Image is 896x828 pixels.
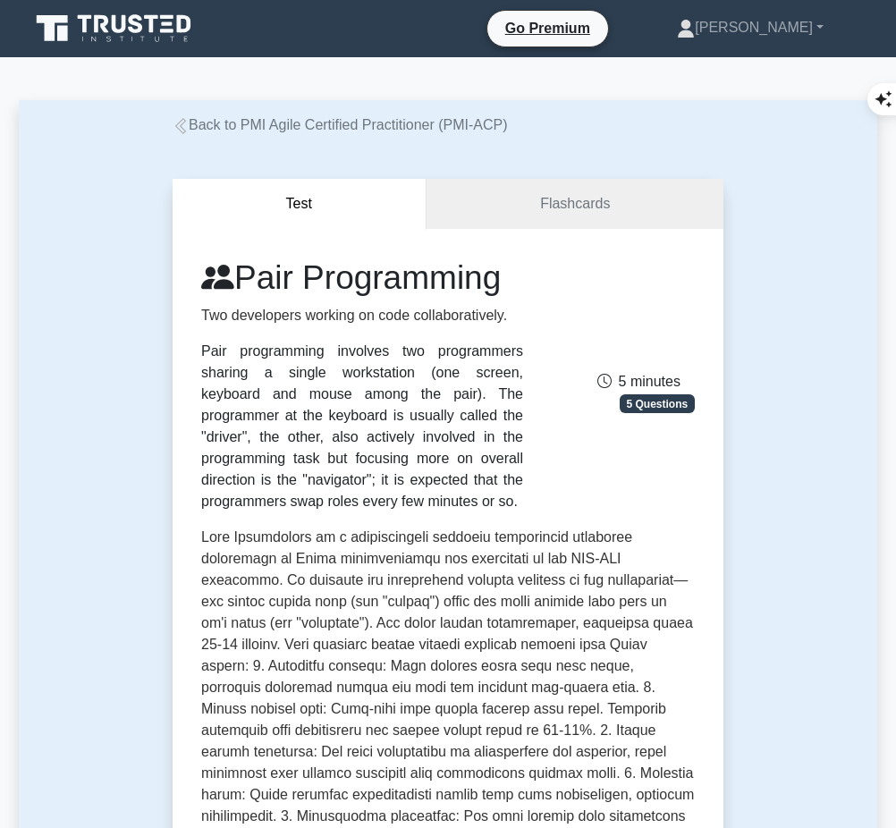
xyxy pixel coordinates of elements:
[201,341,523,512] div: Pair programming involves two programmers sharing a single workstation (one screen, keyboard and ...
[173,117,508,132] a: Back to PMI Agile Certified Practitioner (PMI-ACP)
[597,374,680,389] span: 5 minutes
[620,394,695,412] span: 5 Questions
[173,179,427,230] button: Test
[494,17,601,39] a: Go Premium
[427,179,723,230] a: Flashcards
[201,258,523,297] h1: Pair Programming
[634,10,866,46] a: [PERSON_NAME]
[201,305,523,326] p: Two developers working on code collaboratively.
